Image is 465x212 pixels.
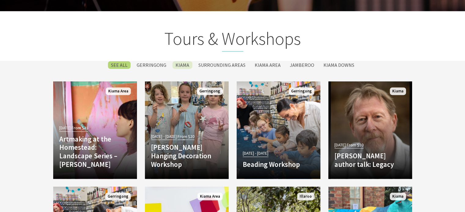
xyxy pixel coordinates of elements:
span: From $20 [178,133,194,140]
span: [DATE] - [DATE] [243,150,268,157]
label: Kiama Area [252,61,284,69]
span: [DATE] [334,142,346,149]
span: Gerringong [197,88,223,95]
label: Surrounding Areas [195,61,249,69]
a: [DATE] From $10 [PERSON_NAME] author talk: Legacy Kiama [328,81,412,179]
span: Kiama [390,193,406,200]
h4: [PERSON_NAME] author talk: Legacy [334,152,406,168]
a: [DATE] - [DATE] Beading Workshop Gerringong [237,81,320,179]
span: [DATE] - [DATE] [151,133,177,140]
span: Gerringong [105,193,131,200]
span: Kiama Area [106,88,131,95]
label: Kiama [172,61,192,69]
span: Illaroo [297,193,314,200]
a: [DATE] - [DATE] From $20 [PERSON_NAME] Hanging Decoration Workshop Gerringong [145,81,229,179]
label: SEE All [108,61,131,69]
span: Gerringong [289,88,314,95]
label: Jamberoo [287,61,317,69]
label: Gerringong [134,61,169,69]
h2: Tours & Workshops [52,28,414,52]
span: From $10 [347,142,364,149]
a: [DATE] From $45 Artmaking at the Homestead: Landscape Series – [PERSON_NAME] Kiama Area [53,81,137,179]
h4: [PERSON_NAME] Hanging Decoration Workshop [151,143,223,168]
h4: Beading Workshop [243,160,314,169]
label: Kiama Downs [320,61,357,69]
span: Kiama Area [197,193,223,200]
span: From $45 [72,124,88,131]
h4: Artmaking at the Homestead: Landscape Series – [PERSON_NAME] [59,135,131,168]
span: Kiama [390,88,406,95]
span: [DATE] [59,124,71,131]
